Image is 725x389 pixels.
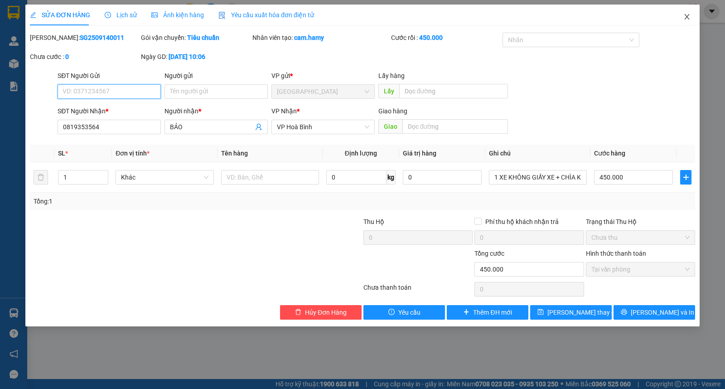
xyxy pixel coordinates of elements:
[402,119,508,134] input: Dọc đường
[58,106,161,116] div: SĐT Người Nhận
[30,33,139,43] div: [PERSON_NAME]:
[218,11,314,19] span: Yêu cầu xuất hóa đơn điện tử
[141,33,250,43] div: Gói vận chuyển:
[280,305,362,320] button: deleteHủy Đơn Hàng
[105,11,137,19] span: Lịch sử
[378,119,402,134] span: Giao
[363,218,384,225] span: Thu Hộ
[614,305,695,320] button: printer[PERSON_NAME] và In
[547,307,620,317] span: [PERSON_NAME] thay đổi
[388,309,395,316] span: exclamation-circle
[116,150,150,157] span: Đơn vị tính
[683,13,691,20] span: close
[530,305,612,320] button: save[PERSON_NAME] thay đổi
[586,217,695,227] div: Trạng thái Thu Hộ
[295,309,301,316] span: delete
[151,11,204,19] span: Ảnh kiện hàng
[164,106,268,116] div: Người nhận
[30,52,139,62] div: Chưa cước :
[362,282,474,298] div: Chưa thanh toán
[169,53,205,60] b: [DATE] 10:06
[187,34,219,41] b: Tiêu chuẩn
[30,12,36,18] span: edit
[482,217,562,227] span: Phí thu hộ khách nhận trả
[271,71,375,81] div: VP gửi
[631,307,694,317] span: [PERSON_NAME] và In
[674,5,700,30] button: Close
[586,250,646,257] label: Hình thức thanh toán
[252,33,390,43] div: Nhân viên tạo:
[591,231,690,244] span: Chưa thu
[489,170,587,185] input: Ghi Chú
[218,12,226,19] img: icon
[345,150,377,157] span: Định lượng
[58,71,161,81] div: SĐT Người Gửi
[463,309,469,316] span: plus
[80,34,124,41] b: SG2509140011
[403,150,436,157] span: Giá trị hàng
[419,34,443,41] b: 450.000
[473,307,512,317] span: Thêm ĐH mới
[121,170,208,184] span: Khác
[537,309,544,316] span: save
[164,71,268,81] div: Người gửi
[271,107,297,115] span: VP Nhận
[378,107,407,115] span: Giao hàng
[305,307,347,317] span: Hủy Đơn Hàng
[65,53,69,60] b: 0
[591,263,690,276] span: Tại văn phòng
[621,309,627,316] span: printer
[398,307,420,317] span: Yêu cầu
[387,170,396,185] span: kg
[34,170,48,185] button: delete
[399,84,508,98] input: Dọc đường
[277,120,369,134] span: VP Hoà Bình
[594,150,625,157] span: Cước hàng
[141,52,250,62] div: Ngày GD:
[30,11,90,19] span: SỬA ĐƠN HÀNG
[105,12,111,18] span: clock-circle
[363,305,445,320] button: exclamation-circleYêu cầu
[378,84,399,98] span: Lấy
[255,123,262,131] span: user-add
[34,196,280,206] div: Tổng: 1
[391,33,500,43] div: Cước rồi :
[447,305,528,320] button: plusThêm ĐH mới
[277,85,369,98] span: Sài Gòn
[680,170,691,185] button: plus
[221,170,319,185] input: VD: Bàn, Ghế
[221,150,248,157] span: Tên hàng
[378,72,405,79] span: Lấy hàng
[58,150,65,157] span: SL
[474,250,504,257] span: Tổng cước
[294,34,324,41] b: cam.hamy
[681,174,691,181] span: plus
[485,145,590,162] th: Ghi chú
[151,12,158,18] span: picture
